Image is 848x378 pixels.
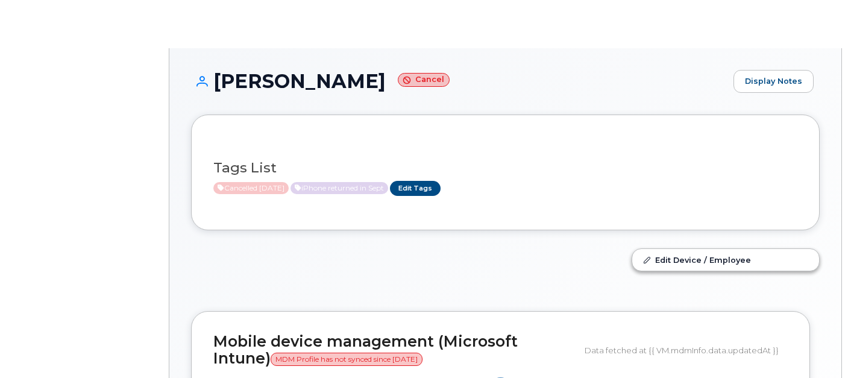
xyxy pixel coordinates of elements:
h1: [PERSON_NAME] [191,71,727,92]
a: Edit Device / Employee [632,249,819,271]
a: Display Notes [733,70,814,93]
span: Active [291,182,388,194]
small: Cancel [398,73,450,87]
div: Data fetched at {{ VM.mdmInfo.data.updatedAt }} [585,339,788,362]
h2: Mobile device management (Microsoft Intune) [213,333,576,367]
a: Edit Tags [390,181,441,196]
span: MDM Profile has not synced since [DATE] [271,353,422,366]
span: Active [213,182,289,194]
h3: Tags List [213,160,797,175]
